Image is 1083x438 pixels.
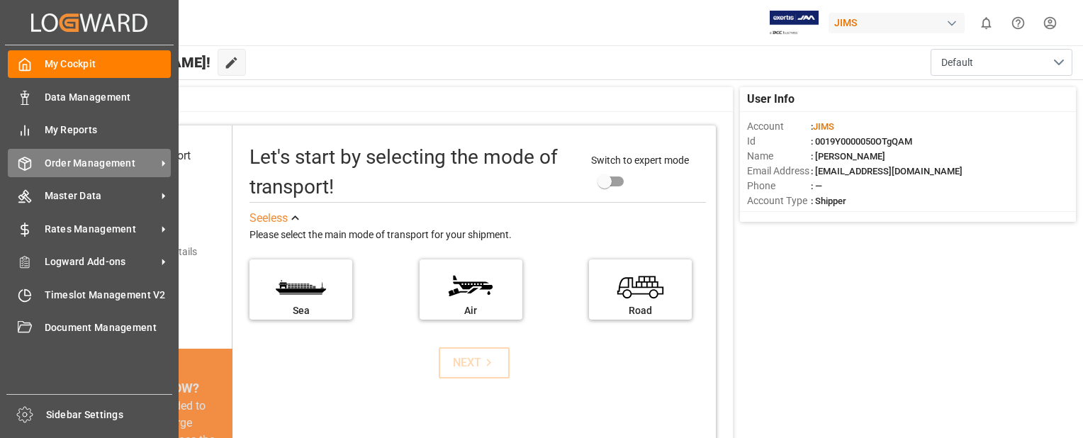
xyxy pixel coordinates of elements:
span: Order Management [45,156,157,171]
span: : Shipper [811,196,846,206]
a: Data Management [8,83,171,111]
span: Switch to expert mode [591,155,689,166]
button: open menu [931,49,1072,76]
span: JIMS [813,121,834,132]
img: Exertis%20JAM%20-%20Email%20Logo.jpg_1722504956.jpg [770,11,819,35]
a: My Reports [8,116,171,144]
span: : [PERSON_NAME] [811,151,885,162]
span: Hello [PERSON_NAME]! [58,49,211,76]
div: Sea [257,303,345,318]
div: Air [427,303,515,318]
button: Help Center [1002,7,1034,39]
span: Document Management [45,320,172,335]
a: Timeslot Management V2 [8,281,171,308]
button: show 0 new notifications [970,7,1002,39]
span: : [811,121,834,132]
a: My Cockpit [8,50,171,78]
span: Email Address [747,164,811,179]
span: My Cockpit [45,57,172,72]
div: Please select the main mode of transport for your shipment. [249,227,706,244]
div: Road [596,303,685,318]
span: Timeslot Management V2 [45,288,172,303]
span: : 0019Y0000050OTgQAM [811,136,912,147]
span: Rates Management [45,222,157,237]
span: User Info [747,91,795,108]
span: My Reports [45,123,172,137]
span: Name [747,149,811,164]
div: NEXT [453,354,496,371]
div: See less [249,210,288,227]
span: Default [941,55,973,70]
span: : [EMAIL_ADDRESS][DOMAIN_NAME] [811,166,963,176]
button: NEXT [439,347,510,378]
span: Sidebar Settings [46,408,173,422]
button: JIMS [829,9,970,36]
span: Id [747,134,811,149]
span: Logward Add-ons [45,254,157,269]
span: Phone [747,179,811,193]
span: Data Management [45,90,172,105]
span: Account Type [747,193,811,208]
span: Master Data [45,189,157,203]
span: : — [811,181,822,191]
div: JIMS [829,13,965,33]
div: Let's start by selecting the mode of transport! [249,142,577,202]
span: Account [747,119,811,134]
